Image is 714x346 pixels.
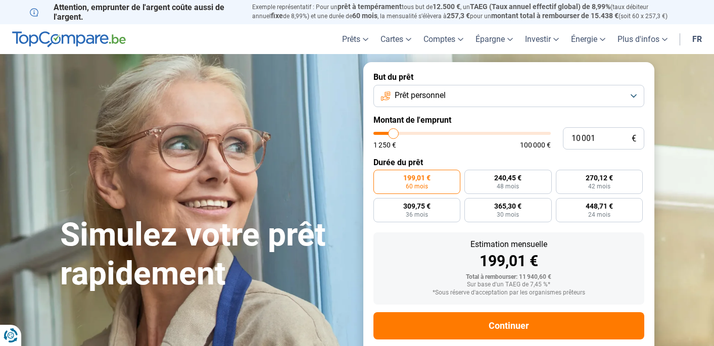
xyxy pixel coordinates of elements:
span: 42 mois [588,183,610,189]
h1: Simulez votre prêt rapidement [60,216,351,293]
a: Investir [519,24,565,54]
span: 309,75 € [403,203,431,210]
span: 48 mois [497,183,519,189]
a: Épargne [469,24,519,54]
span: 1 250 € [373,141,396,149]
a: Cartes [374,24,417,54]
div: 199,01 € [382,254,636,269]
p: Exemple représentatif : Pour un tous but de , un (taux débiteur annuel de 8,99%) et une durée de ... [252,3,685,21]
span: 240,45 € [494,174,521,181]
div: *Sous réserve d'acceptation par les organismes prêteurs [382,289,636,296]
span: 36 mois [406,212,428,218]
img: TopCompare [12,31,126,47]
label: But du prêt [373,72,644,82]
span: 60 mois [406,183,428,189]
div: Total à rembourser: 11 940,60 € [382,274,636,281]
span: 12.500 € [433,3,460,11]
button: Prêt personnel [373,85,644,107]
span: prêt à tempérament [338,3,402,11]
a: Prêts [336,24,374,54]
a: Plus d'infos [611,24,674,54]
span: 257,3 € [447,12,470,20]
span: TAEG (Taux annuel effectif global) de 8,99% [470,3,610,11]
span: fixe [271,12,283,20]
label: Montant de l'emprunt [373,115,644,125]
div: Estimation mensuelle [382,240,636,249]
span: 365,30 € [494,203,521,210]
span: montant total à rembourser de 15.438 € [491,12,618,20]
span: 448,71 € [586,203,613,210]
span: Prêt personnel [395,90,446,101]
div: Sur base d'un TAEG de 7,45 %* [382,281,636,288]
a: fr [686,24,708,54]
span: € [632,134,636,143]
p: Attention, emprunter de l'argent coûte aussi de l'argent. [30,3,240,22]
span: 100 000 € [520,141,551,149]
label: Durée du prêt [373,158,644,167]
button: Continuer [373,312,644,339]
span: 24 mois [588,212,610,218]
a: Énergie [565,24,611,54]
span: 270,12 € [586,174,613,181]
span: 199,01 € [403,174,431,181]
span: 30 mois [497,212,519,218]
a: Comptes [417,24,469,54]
span: 60 mois [352,12,377,20]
